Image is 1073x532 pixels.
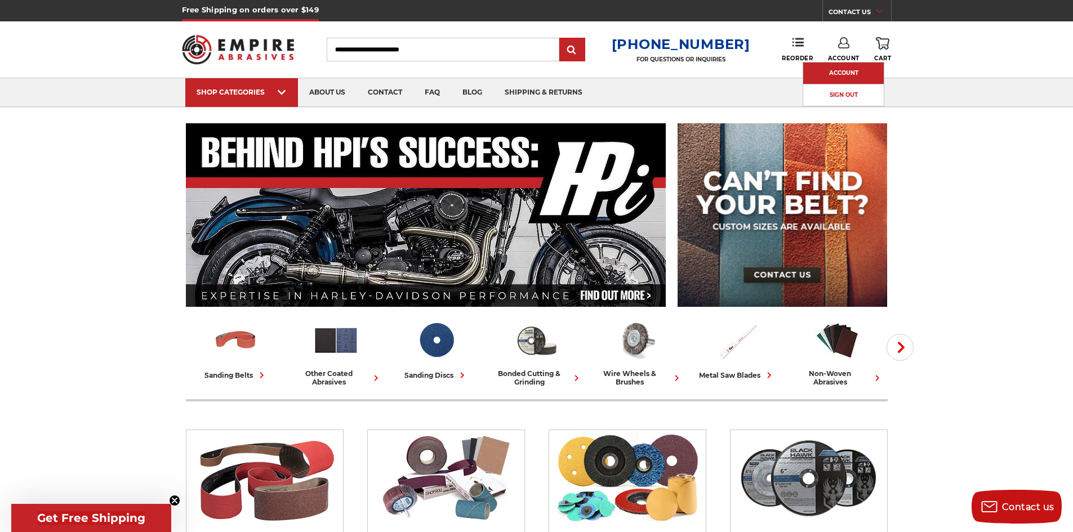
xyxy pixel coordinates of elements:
[874,37,891,62] a: Cart
[972,490,1062,524] button: Contact us
[613,317,660,364] img: Wire Wheels & Brushes
[814,317,861,364] img: Non-woven Abrasives
[803,84,884,106] a: Sign Out
[357,78,413,107] a: contact
[169,495,180,506] button: Close teaser
[591,317,683,386] a: wire wheels & brushes
[190,317,282,381] a: sanding belts
[491,369,582,386] div: bonded cutting & grinding
[493,78,594,107] a: shipping & returns
[298,78,357,107] a: about us
[829,6,891,21] a: CONTACT US
[678,123,887,307] img: promo banner for custom belts.
[11,504,171,532] div: Get Free ShippingClose teaser
[803,62,884,84] a: Account
[828,55,860,62] span: Account
[782,55,813,62] span: Reorder
[782,37,813,61] a: Reorder
[792,369,883,386] div: non-woven abrasives
[1002,502,1054,512] span: Contact us
[591,369,683,386] div: wire wheels & brushes
[182,28,295,71] img: Empire Abrasives
[692,317,783,381] a: metal saw blades
[792,317,883,386] a: non-woven abrasives
[291,317,382,386] a: other coated abrasives
[714,317,760,364] img: Metal Saw Blades
[554,430,700,526] img: Sanding Discs
[513,317,560,364] img: Bonded Cutting & Grinding
[212,317,259,364] img: Sanding Belts
[373,430,519,526] img: Other Coated Abrasives
[887,334,914,361] button: Next
[699,369,775,381] div: metal saw blades
[313,317,359,364] img: Other Coated Abrasives
[413,317,460,364] img: Sanding Discs
[491,317,582,386] a: bonded cutting & grinding
[612,56,750,63] p: FOR QUESTIONS OR INQUIRIES
[197,88,287,96] div: SHOP CATEGORIES
[874,55,891,62] span: Cart
[561,39,584,61] input: Submit
[451,78,493,107] a: blog
[612,36,750,52] a: [PHONE_NUMBER]
[404,369,468,381] div: sanding discs
[291,369,382,386] div: other coated abrasives
[37,511,145,525] span: Get Free Shipping
[413,78,451,107] a: faq
[186,123,666,307] img: Banner for an interview featuring Horsepower Inc who makes Harley performance upgrades featured o...
[204,369,268,381] div: sanding belts
[391,317,482,381] a: sanding discs
[736,430,881,526] img: Bonded Cutting & Grinding
[192,430,337,526] img: Sanding Belts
